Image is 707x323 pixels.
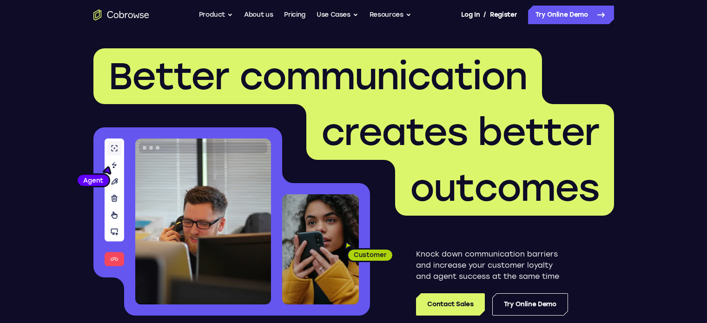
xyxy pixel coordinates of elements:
[490,6,517,24] a: Register
[284,6,305,24] a: Pricing
[483,9,486,20] span: /
[416,249,568,282] p: Knock down communication barriers and increase your customer loyalty and agent success at the sam...
[416,293,484,316] a: Contact Sales
[492,293,568,316] a: Try Online Demo
[528,6,614,24] a: Try Online Demo
[244,6,273,24] a: About us
[461,6,480,24] a: Log In
[317,6,358,24] button: Use Cases
[410,165,599,210] span: outcomes
[93,9,149,20] a: Go to the home page
[370,6,411,24] button: Resources
[108,54,527,99] span: Better communication
[135,138,271,304] img: A customer support agent talking on the phone
[282,194,359,304] img: A customer holding their phone
[199,6,233,24] button: Product
[321,110,599,154] span: creates better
